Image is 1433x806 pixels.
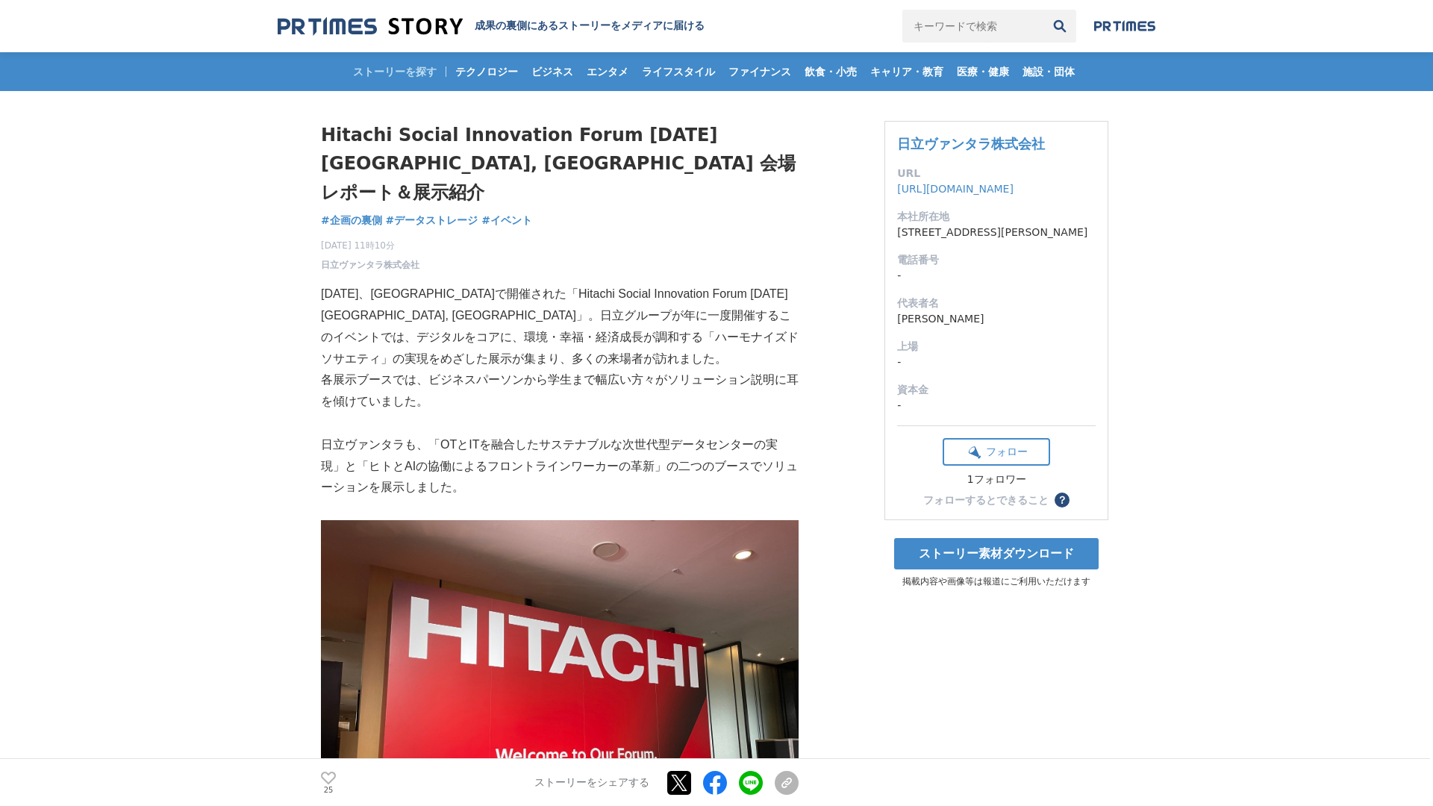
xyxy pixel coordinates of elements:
[386,213,478,227] span: #データストレージ
[581,52,634,91] a: エンタメ
[1017,52,1081,91] a: 施設・団体
[722,52,797,91] a: ファイナンス
[951,52,1015,91] a: 医療・健康
[386,213,478,228] a: #データストレージ
[321,786,336,793] p: 25
[321,284,799,369] p: [DATE]、[GEOGRAPHIC_DATA]で開催された「Hitachi Social Innovation Forum [DATE] [GEOGRAPHIC_DATA], [GEOGRAP...
[321,369,799,413] p: 各展示ブースでは、ビジネスパーソンから学生まで幅広い方々がソリューション説明に耳を傾けていました。
[897,311,1096,327] dd: [PERSON_NAME]
[943,473,1050,487] div: 1フォロワー
[923,495,1049,505] div: フォローするとできること
[897,209,1096,225] dt: 本社所在地
[894,538,1099,569] a: ストーリー素材ダウンロード
[864,65,949,78] span: キャリア・教育
[278,16,463,37] img: 成果の裏側にあるストーリーをメディアに届ける
[799,52,863,91] a: 飲食・小売
[1057,495,1067,505] span: ？
[897,268,1096,284] dd: -
[897,136,1045,151] a: 日立ヴァンタラ株式会社
[321,239,419,252] span: [DATE] 11時10分
[481,213,532,228] a: #イベント
[897,382,1096,398] dt: 資本金
[864,52,949,91] a: キャリア・教育
[321,213,382,227] span: #企画の裏側
[525,65,579,78] span: ビジネス
[951,65,1015,78] span: 医療・健康
[449,52,524,91] a: テクノロジー
[902,10,1043,43] input: キーワードで検索
[897,252,1096,268] dt: 電話番号
[897,398,1096,413] dd: -
[897,225,1096,240] dd: [STREET_ADDRESS][PERSON_NAME]
[636,52,721,91] a: ライフスタイル
[1094,20,1155,32] img: prtimes
[897,183,1014,195] a: [URL][DOMAIN_NAME]
[1017,65,1081,78] span: 施設・団体
[449,65,524,78] span: テクノロジー
[581,65,634,78] span: エンタメ
[475,19,705,33] h2: 成果の裏側にあるストーリーをメディアに届ける
[321,213,382,228] a: #企画の裏側
[897,339,1096,354] dt: 上場
[722,65,797,78] span: ファイナンス
[534,776,649,790] p: ストーリーをシェアする
[321,434,799,499] p: 日立ヴァンタラも、「OTとITを融合したサステナブルな次世代型データセンターの実現」と「ヒトとAIの協働によるフロントラインワーカーの革新」の二つのブースでソリューションを展示しました。
[897,354,1096,370] dd: -
[278,16,705,37] a: 成果の裏側にあるストーリーをメディアに届ける 成果の裏側にあるストーリーをメディアに届ける
[884,575,1108,588] p: 掲載内容や画像等は報道にご利用いただけます
[1043,10,1076,43] button: 検索
[525,52,579,91] a: ビジネス
[943,438,1050,466] button: フォロー
[799,65,863,78] span: 飲食・小売
[636,65,721,78] span: ライフスタイル
[481,213,532,227] span: #イベント
[897,296,1096,311] dt: 代表者名
[897,166,1096,181] dt: URL
[321,121,799,207] h1: Hitachi Social Innovation Forum [DATE] [GEOGRAPHIC_DATA], [GEOGRAPHIC_DATA] 会場レポート＆展示紹介
[321,258,419,272] a: 日立ヴァンタラ株式会社
[1055,493,1070,507] button: ？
